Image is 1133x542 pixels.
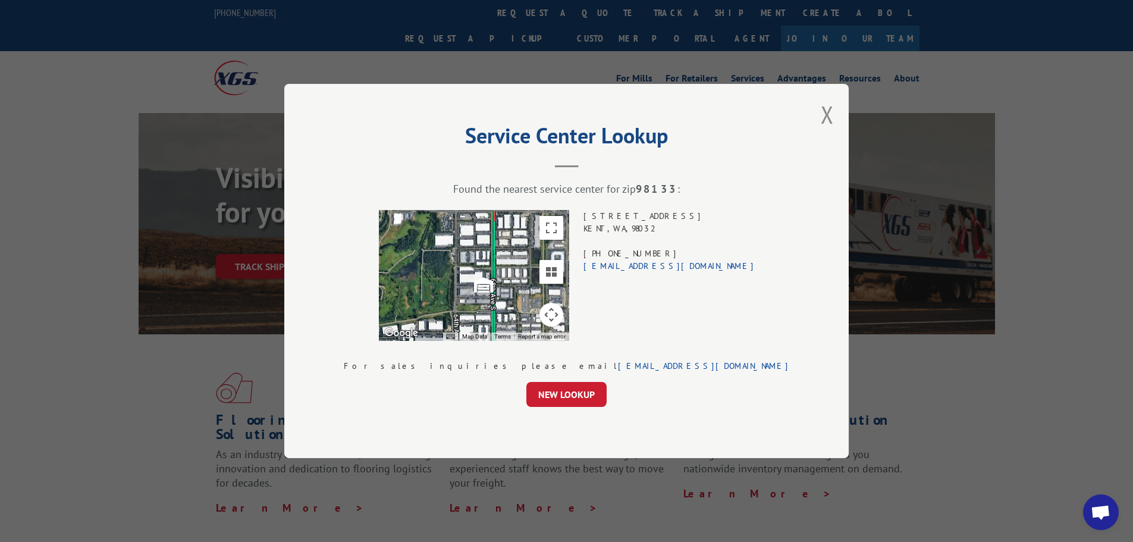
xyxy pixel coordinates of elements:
[446,333,454,341] button: Keyboard shortcuts
[462,333,487,341] button: Map Data
[539,260,563,284] button: Tilt map
[518,333,566,340] a: Report a map error
[344,360,789,372] div: For sales inquiries please email
[583,210,755,341] div: [STREET_ADDRESS] KENT , WA , 98032 [PHONE_NUMBER]
[344,182,789,196] div: Found the nearest service center for zip :
[494,333,511,340] a: Terms (opens in new tab)
[526,382,607,407] button: NEW LOOKUP
[636,182,677,196] strong: 98133
[539,303,563,327] button: Map camera controls
[344,127,789,150] h2: Service Center Lookup
[539,216,563,240] button: Toggle fullscreen view
[583,261,755,271] a: [EMAIL_ADDRESS][DOMAIN_NAME]
[474,275,493,295] img: svg%3E
[382,325,421,341] a: Open this area in Google Maps (opens a new window)
[382,325,421,341] img: Google
[618,361,789,371] a: [EMAIL_ADDRESS][DOMAIN_NAME]
[1083,494,1119,530] div: Open chat
[821,99,834,130] button: Close modal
